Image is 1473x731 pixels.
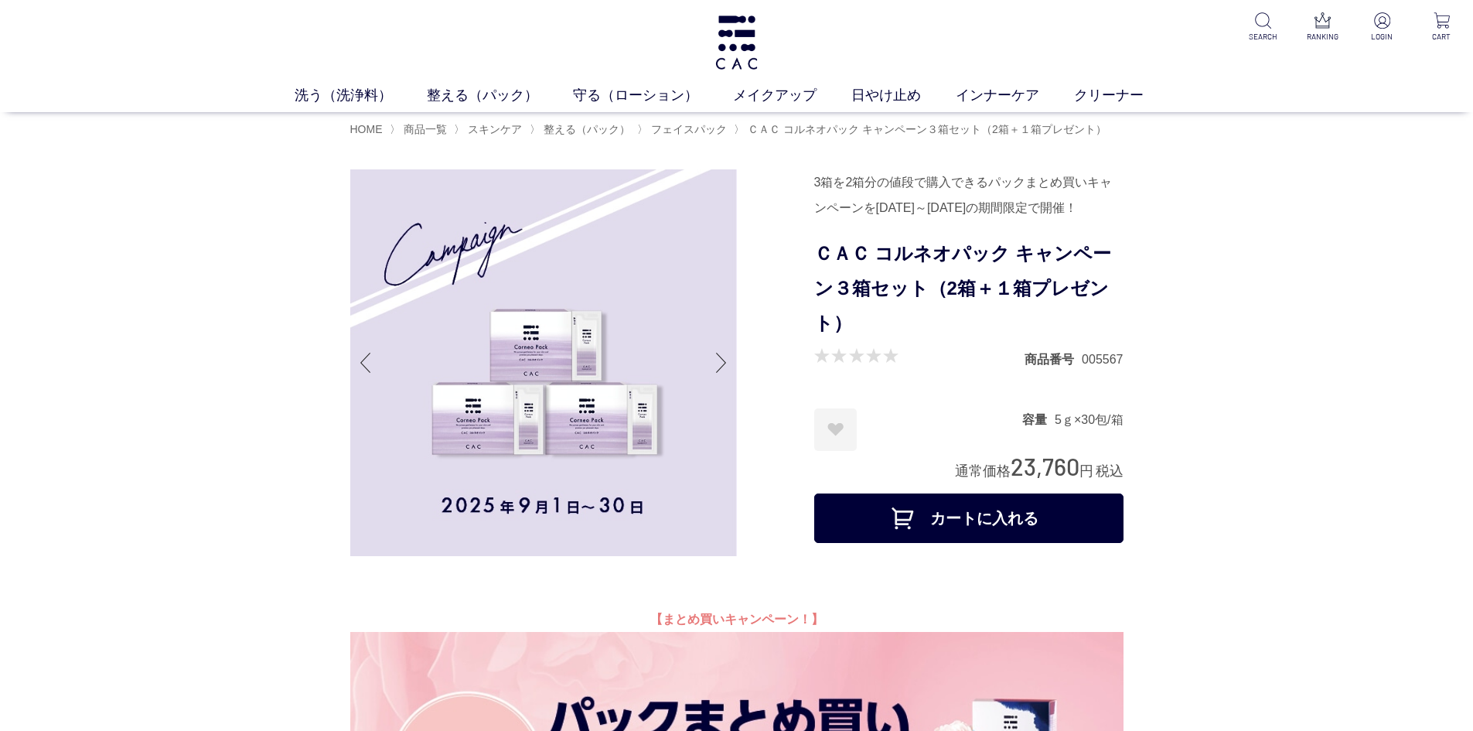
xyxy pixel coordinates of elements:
a: CART [1423,12,1461,43]
li: 〉 [454,122,526,137]
span: 通常価格 [955,463,1011,479]
a: 整える（パック） [427,85,573,106]
p: LOGIN [1363,31,1401,43]
dd: 5ｇ×30包/箱 [1055,412,1123,428]
a: インナーケア [956,85,1074,106]
li: 〉 [390,122,451,137]
p: 【まとめ買いキャンペーン！】 [350,607,1124,632]
dd: 005567 [1082,351,1123,367]
button: カートに入れる [814,494,1124,543]
span: 税込 [1096,463,1124,479]
a: HOME [350,123,383,135]
a: 整える（パック） [540,123,630,135]
a: LOGIN [1363,12,1401,43]
a: RANKING [1304,12,1342,43]
span: ＣＡＣ コルネオパック キャンペーン３箱セット（2箱＋１箱プレゼント） [748,123,1106,135]
a: SEARCH [1244,12,1282,43]
span: スキンケア [468,123,522,135]
a: 守る（ローション） [573,85,733,106]
a: フェイスパック [648,123,727,135]
li: 〉 [530,122,634,137]
a: 洗う（洗浄料） [295,85,427,106]
img: ＣＡＣ コルネオパック キャンペーン３箱セット（2箱＋１箱プレゼント） [350,169,737,556]
a: スキンケア [465,123,522,135]
h1: ＣＡＣ コルネオパック キャンペーン３箱セット（2箱＋１箱プレゼント） [814,237,1124,340]
div: 3箱を2箱分の値段で購入できるパックまとめ買いキャンペーンを[DATE]～[DATE]の期間限定で開催！ [814,169,1124,222]
li: 〉 [637,122,731,137]
p: CART [1423,31,1461,43]
dt: 容量 [1022,412,1055,428]
span: 商品一覧 [404,123,447,135]
span: フェイスパック [651,123,727,135]
a: 日やけ止め [851,85,956,106]
span: 整える（パック） [544,123,630,135]
img: logo [713,15,760,70]
p: SEARCH [1244,31,1282,43]
span: 円 [1079,463,1093,479]
span: 23,760 [1011,452,1079,480]
a: 商品一覧 [401,123,447,135]
a: メイクアップ [733,85,851,106]
li: 〉 [734,122,1110,137]
a: お気に入りに登録する [814,408,857,451]
p: RANKING [1304,31,1342,43]
a: クリーナー [1074,85,1178,106]
a: ＣＡＣ コルネオパック キャンペーン３箱セット（2箱＋１箱プレゼント） [745,123,1106,135]
dt: 商品番号 [1025,351,1082,367]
